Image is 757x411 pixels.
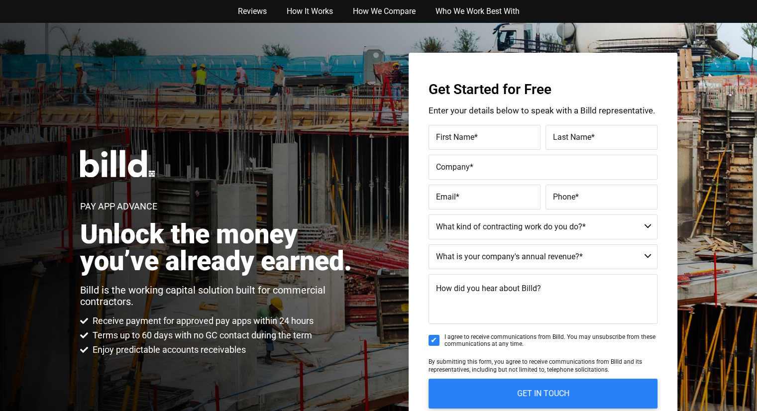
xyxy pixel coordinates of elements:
span: How did you hear about Billd? [436,284,541,293]
input: GET IN TOUCH [429,379,657,409]
span: I agree to receive communications from Billd. You may unsubscribe from these communications at an... [444,333,657,348]
span: Email [436,192,456,202]
h1: Pay App Advance [80,202,157,211]
span: First Name [436,132,474,142]
span: By submitting this form, you agree to receive communications from Billd and its representatives, ... [429,358,642,373]
input: I agree to receive communications from Billd. You may unsubscribe from these communications at an... [429,335,439,346]
p: Enter your details below to speak with a Billd representative. [429,106,657,115]
p: Billd is the working capital solution built for commercial contractors. [80,285,362,308]
span: Enjoy predictable accounts receivables [90,344,246,356]
span: Terms up to 60 days with no GC contact during the term [90,329,312,341]
h2: Unlock the money you’ve already earned. [80,221,362,275]
span: Phone [553,192,575,202]
span: Company [436,162,470,172]
h3: Get Started for Free [429,83,657,97]
span: Receive payment for approved pay apps within 24 hours [90,315,314,327]
span: Last Name [553,132,591,142]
